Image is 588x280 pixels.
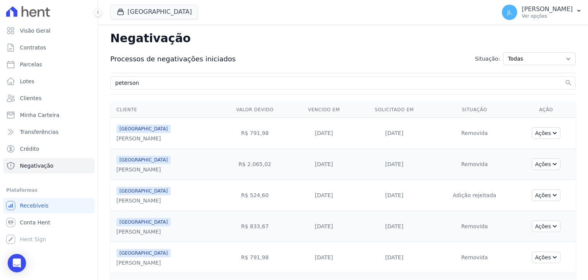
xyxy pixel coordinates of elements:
[116,228,171,236] div: [PERSON_NAME]
[292,149,356,180] td: [DATE]
[3,107,95,123] a: Minha Carteira
[110,5,198,19] button: [GEOGRAPHIC_DATA]
[116,218,171,226] span: [GEOGRAPHIC_DATA]
[532,158,561,170] button: Ações
[532,252,561,263] button: Ações
[433,242,516,273] td: Removida
[20,94,41,102] span: Clientes
[218,149,292,180] td: R$ 2.065,02
[3,91,95,106] a: Clientes
[3,198,95,213] a: Recebíveis
[356,118,433,149] td: [DATE]
[356,102,433,118] th: Solicitado em
[356,180,433,211] td: [DATE]
[475,55,500,63] span: Situação:
[3,57,95,72] a: Parcelas
[116,125,171,133] span: [GEOGRAPHIC_DATA]
[532,221,561,232] button: Ações
[20,61,42,68] span: Parcelas
[292,242,356,273] td: [DATE]
[292,180,356,211] td: [DATE]
[433,118,516,149] td: Removida
[116,187,171,195] span: [GEOGRAPHIC_DATA]
[20,128,59,136] span: Transferências
[20,219,50,226] span: Conta Hent
[3,23,95,38] a: Visão Geral
[8,254,26,272] div: Open Intercom Messenger
[433,211,516,242] td: Removida
[110,31,576,46] h2: Negativação
[433,102,516,118] th: Situação
[218,242,292,273] td: R$ 791,98
[433,149,516,180] td: Removida
[522,13,573,19] p: Ver opções
[532,127,561,139] button: Ações
[20,162,54,170] span: Negativação
[522,5,573,13] p: [PERSON_NAME]
[356,149,433,180] td: [DATE]
[20,145,39,153] span: Crédito
[356,242,433,273] td: [DATE]
[20,111,59,119] span: Minha Carteira
[116,166,171,173] div: [PERSON_NAME]
[110,54,236,64] span: Processos de negativações iniciados
[218,102,292,118] th: Valor devido
[116,259,171,267] div: [PERSON_NAME]
[114,78,563,87] input: Buscar por nome, CPF ou e-mail
[292,118,356,149] td: [DATE]
[3,124,95,140] a: Transferências
[433,180,516,211] td: Adição rejeitada
[292,102,356,118] th: Vencido em
[218,211,292,242] td: R$ 833,67
[3,141,95,156] a: Crédito
[6,186,91,195] div: Plataformas
[565,79,572,87] button: search
[20,77,34,85] span: Lotes
[3,40,95,55] a: Contratos
[3,158,95,173] a: Negativação
[20,44,46,51] span: Contratos
[20,202,49,209] span: Recebíveis
[516,102,576,118] th: Ação
[116,135,171,142] div: [PERSON_NAME]
[292,211,356,242] td: [DATE]
[110,102,218,118] th: Cliente
[20,27,51,35] span: Visão Geral
[3,215,95,230] a: Conta Hent
[116,249,171,257] span: [GEOGRAPHIC_DATA]
[532,189,561,201] button: Ações
[116,156,171,164] span: [GEOGRAPHIC_DATA]
[3,74,95,89] a: Lotes
[356,211,433,242] td: [DATE]
[218,180,292,211] td: R$ 524,60
[218,118,292,149] td: R$ 791,98
[496,2,588,23] button: JL [PERSON_NAME] Ver opções
[507,10,512,15] span: JL
[116,197,171,204] div: [PERSON_NAME]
